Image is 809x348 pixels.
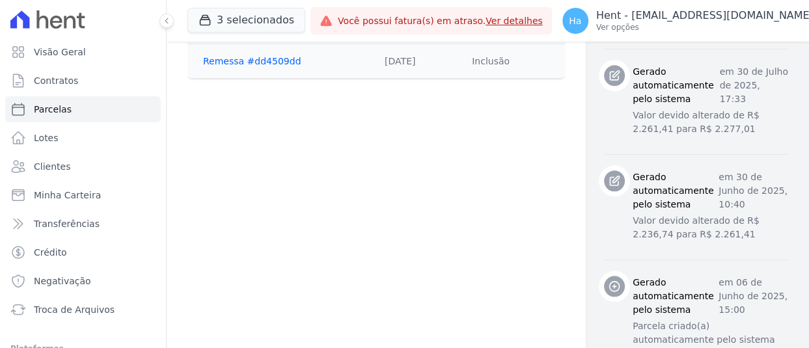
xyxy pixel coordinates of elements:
p: em 30 de Julho de 2025, 17:33 [720,65,788,106]
a: Visão Geral [5,39,161,65]
a: Crédito [5,239,161,265]
span: Crédito [34,246,67,259]
td: [DATE] [369,44,456,79]
span: Lotes [34,131,59,144]
span: Negativação [34,274,91,288]
h3: Gerado automaticamente pelo sistema [633,276,719,317]
a: Troca de Arquivos [5,297,161,323]
span: Parcelas [34,103,72,116]
p: Valor devido alterado de R$ 2.236,74 para R$ 2.261,41 [633,214,788,241]
span: Contratos [34,74,78,87]
h3: Gerado automaticamente pelo sistema [633,65,719,106]
button: 3 selecionados [187,8,305,33]
p: em 06 de Junho de 2025, 15:00 [719,276,788,317]
span: Minha Carteira [34,189,101,202]
a: Transferências [5,211,161,237]
span: Transferências [34,217,100,230]
a: Contratos [5,68,161,94]
a: Ver detalhes [486,16,543,26]
p: Valor devido alterado de R$ 2.261,41 para R$ 2.277,01 [633,109,788,136]
td: Inclusão [456,44,565,79]
a: Negativação [5,268,161,294]
p: em 30 de Junho de 2025, 10:40 [719,170,788,211]
span: Clientes [34,160,70,173]
h3: Gerado automaticamente pelo sistema [633,170,719,211]
a: Parcelas [5,96,161,122]
a: Clientes [5,154,161,180]
span: Você possui fatura(s) em atraso. [338,14,543,28]
span: Troca de Arquivos [34,303,115,316]
span: Visão Geral [34,46,86,59]
a: Remessa #dd4509dd [203,56,301,66]
a: Minha Carteira [5,182,161,208]
p: Parcela criado(a) automaticamente pelo sistema [633,319,788,347]
a: Lotes [5,125,161,151]
span: Ha [569,16,581,25]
